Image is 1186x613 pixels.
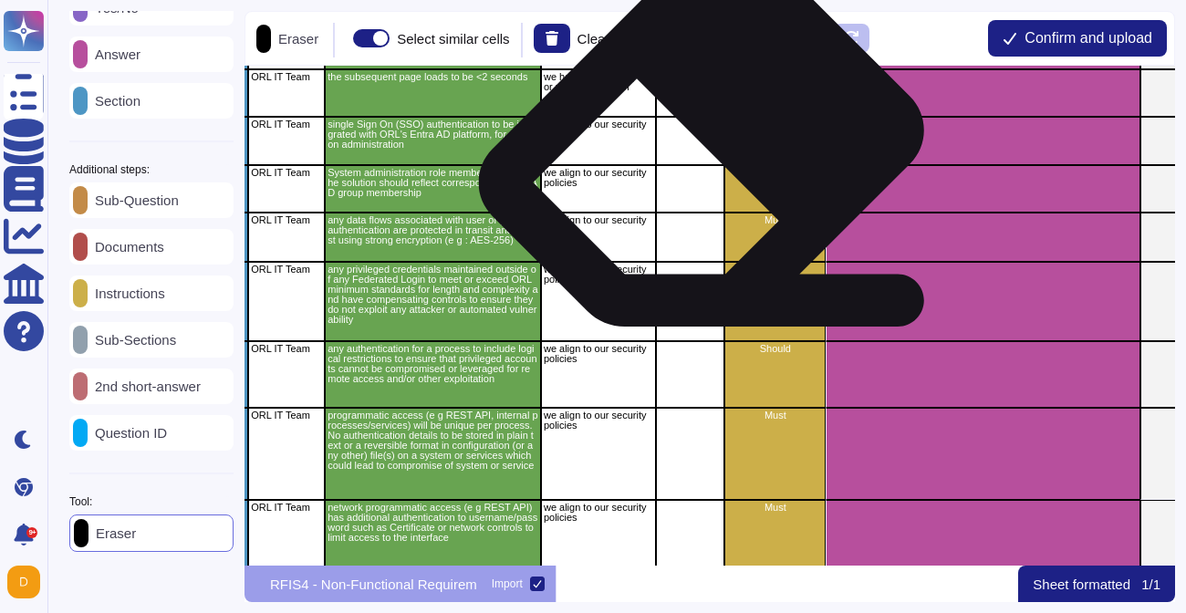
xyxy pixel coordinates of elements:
[727,168,823,178] p: Must
[88,379,201,393] p: 2nd short-answer
[26,527,37,538] div: 9+
[492,578,523,589] div: Import
[544,215,653,235] p: we align to our security policies
[727,344,823,354] p: Should
[544,119,653,140] p: we align to our security policies
[88,426,167,440] p: Question ID
[727,265,823,275] p: Must
[544,410,653,431] p: we align to our security policies
[270,577,477,591] p: RFIS4 - Non-Functional Requirem
[1025,31,1152,46] span: Confirm and upload
[328,72,538,82] p: the subsequent page loads to be <2 seconds
[244,66,1175,566] div: grid
[544,168,653,188] p: we align to our security policies
[727,215,823,225] p: Must
[1033,577,1130,591] p: Sheet formatted
[251,168,322,178] p: ORL IT Team
[88,333,176,347] p: Sub-Sections
[727,410,823,421] p: Must
[251,215,322,225] p: ORL IT Team
[251,119,322,130] p: ORL IT Team
[544,72,653,92] p: we have an efficient, fit for purpose solution
[88,1,139,15] p: Yes/No
[69,164,150,175] p: Additional steps:
[714,32,781,46] p: Autoformat
[251,344,322,354] p: ORL IT Team
[544,344,653,364] p: we align to our security policies
[1141,577,1160,591] p: 1 / 1
[328,410,538,471] p: programmatic access (e g REST API, internal processes/services) will be unique per process. No au...
[88,47,140,61] p: Answer
[88,94,140,108] p: Section
[251,503,322,513] p: ORL IT Team
[88,286,165,300] p: Instructions
[328,344,538,384] p: any authentication for a process to include logical restrictions to ensure that privileged accoun...
[328,503,538,543] p: network programmatic access (e g REST API) has additional authentication to username/password suc...
[328,265,538,325] p: any privileged credentials maintained outside of any Federated Login to meet or exceed ORL minimu...
[4,562,53,602] button: user
[88,526,136,540] p: Eraser
[88,193,179,207] p: Sub-Question
[7,566,40,598] img: user
[69,496,92,507] p: Tool:
[251,410,322,421] p: ORL IT Team
[727,503,823,513] p: Must
[328,119,538,150] p: single Sign On (SSO) authentication to be integrated with ORL's Entra AD platform, for solution a...
[544,265,653,285] p: we align to our security policies
[251,72,322,82] p: ORL IT Team
[544,503,653,523] p: we align to our security policies
[271,32,318,46] p: Eraser
[577,32,648,46] p: Clear sheet
[328,215,538,245] p: any data flows associated with user or process authentication are protected in transit and at res...
[988,20,1167,57] button: Confirm and upload
[397,32,509,46] div: Select similar cells
[328,168,538,198] p: System administration role membership within the solution should reflect corresponding ORL AD gro...
[727,72,823,82] p: Must
[251,265,322,275] p: ORL IT Team
[727,119,823,130] p: Must
[88,240,164,254] p: Documents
